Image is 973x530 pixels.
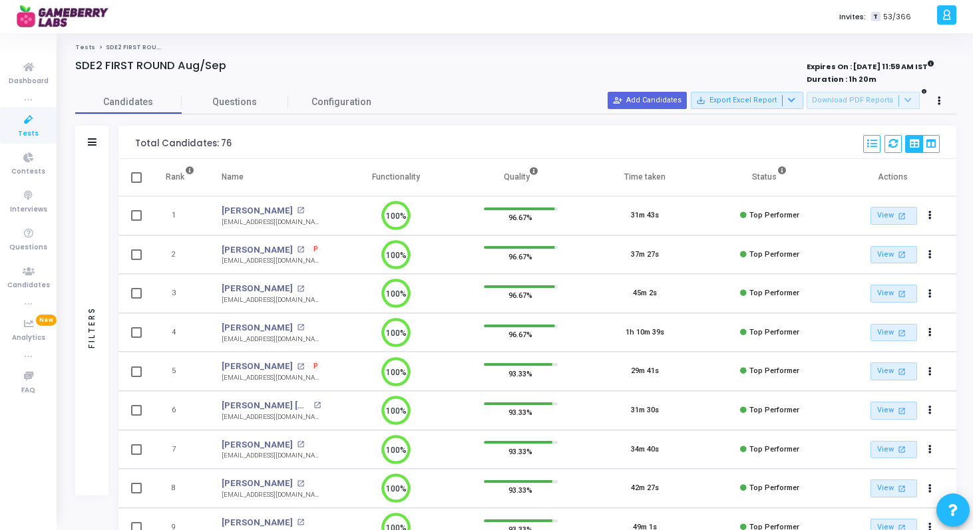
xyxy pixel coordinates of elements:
a: View [871,324,917,342]
th: Actions [832,159,956,196]
span: 93.33% [508,406,532,419]
span: Contests [11,166,45,178]
div: [EMAIL_ADDRESS][DOMAIN_NAME] [222,256,321,266]
span: Top Performer [749,250,799,259]
div: View Options [905,135,940,153]
th: Rank [152,159,208,196]
button: Actions [921,207,940,225]
button: Actions [921,479,940,498]
button: Actions [921,285,940,303]
div: [EMAIL_ADDRESS][DOMAIN_NAME] [222,490,321,500]
button: Actions [921,245,940,264]
td: 6 [152,391,208,430]
span: Candidates [7,280,50,291]
div: 34m 40s [631,444,659,456]
button: Actions [921,323,940,342]
span: Top Performer [749,445,799,454]
a: View [871,285,917,303]
div: Name [222,170,244,184]
mat-icon: open_in_new [896,405,907,416]
span: Dashboard [9,76,49,87]
mat-icon: person_add_alt [613,96,622,105]
a: View [871,207,917,225]
div: [EMAIL_ADDRESS][DOMAIN_NAME] [222,217,321,227]
a: View [871,362,917,380]
div: [EMAIL_ADDRESS][DOMAIN_NAME] [222,451,321,461]
a: [PERSON_NAME] [222,360,293,373]
span: 96.67% [508,211,532,224]
mat-icon: open_in_new [896,288,907,299]
nav: breadcrumb [75,43,956,52]
span: SDE2 FIRST ROUND Aug/Sep [106,43,196,51]
span: 53/366 [883,11,911,23]
span: 93.33% [508,444,532,458]
span: Candidates [75,95,182,109]
a: View [871,246,917,264]
span: 93.33% [508,366,532,380]
div: [EMAIL_ADDRESS][DOMAIN_NAME] [222,295,321,305]
strong: Duration : 1h 20m [807,74,876,84]
span: Top Performer [749,406,799,414]
span: Analytics [12,332,45,344]
div: 31m 43s [631,210,659,221]
div: Time taken [624,170,666,184]
button: Add Candidates [608,92,687,109]
mat-icon: open_in_new [297,480,304,487]
div: 31m 30s [631,405,659,416]
span: Configuration [311,95,371,109]
mat-icon: open_in_new [297,441,304,448]
span: Questions [182,95,288,109]
td: 5 [152,352,208,391]
a: [PERSON_NAME] [222,204,293,217]
span: T [871,12,880,22]
td: 7 [152,430,208,469]
span: Interviews [10,204,47,215]
a: View [871,441,917,459]
a: [PERSON_NAME] [222,321,293,334]
th: Functionality [334,159,459,196]
mat-icon: open_in_new [297,324,304,331]
td: 1 [152,196,208,235]
button: Download PDF Reports [807,92,920,109]
a: View [871,402,917,420]
button: Actions [921,362,940,381]
a: [PERSON_NAME] [222,243,293,257]
div: 42m 27s [631,483,659,494]
mat-icon: open_in_new [896,327,907,338]
span: Tests [18,128,39,140]
mat-icon: open_in_new [313,402,321,409]
td: 3 [152,274,208,313]
th: Status [707,159,832,196]
button: Export Excel Report [691,92,803,109]
h4: SDE2 FIRST ROUND Aug/Sep [75,59,226,72]
span: 93.33% [508,483,532,497]
span: 96.67% [508,249,532,263]
div: [EMAIL_ADDRESS][DOMAIN_NAME] [222,412,321,422]
div: [EMAIL_ADDRESS][DOMAIN_NAME] [222,373,321,383]
div: [EMAIL_ADDRESS][DOMAIN_NAME] [222,334,321,344]
span: Top Performer [749,366,799,375]
a: Tests [75,43,95,51]
div: 29m 41s [631,366,659,377]
span: P [313,244,318,255]
span: 96.67% [508,289,532,302]
mat-icon: save_alt [696,96,705,105]
th: Quality [459,159,583,196]
span: Top Performer [749,211,799,219]
button: Actions [921,440,940,459]
span: 96.67% [508,328,532,341]
td: 4 [152,313,208,352]
a: [PERSON_NAME] [222,477,293,490]
span: New [36,315,57,326]
td: 8 [152,469,208,508]
mat-icon: open_in_new [297,285,304,293]
span: Questions [9,242,47,253]
mat-icon: open_in_new [896,444,907,455]
mat-icon: open_in_new [297,519,304,526]
td: 2 [152,235,208,275]
a: [PERSON_NAME] [222,282,293,295]
mat-icon: open_in_new [896,483,907,494]
span: Top Performer [749,328,799,336]
strong: Expires On : [DATE] 11:59 AM IST [807,58,934,72]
